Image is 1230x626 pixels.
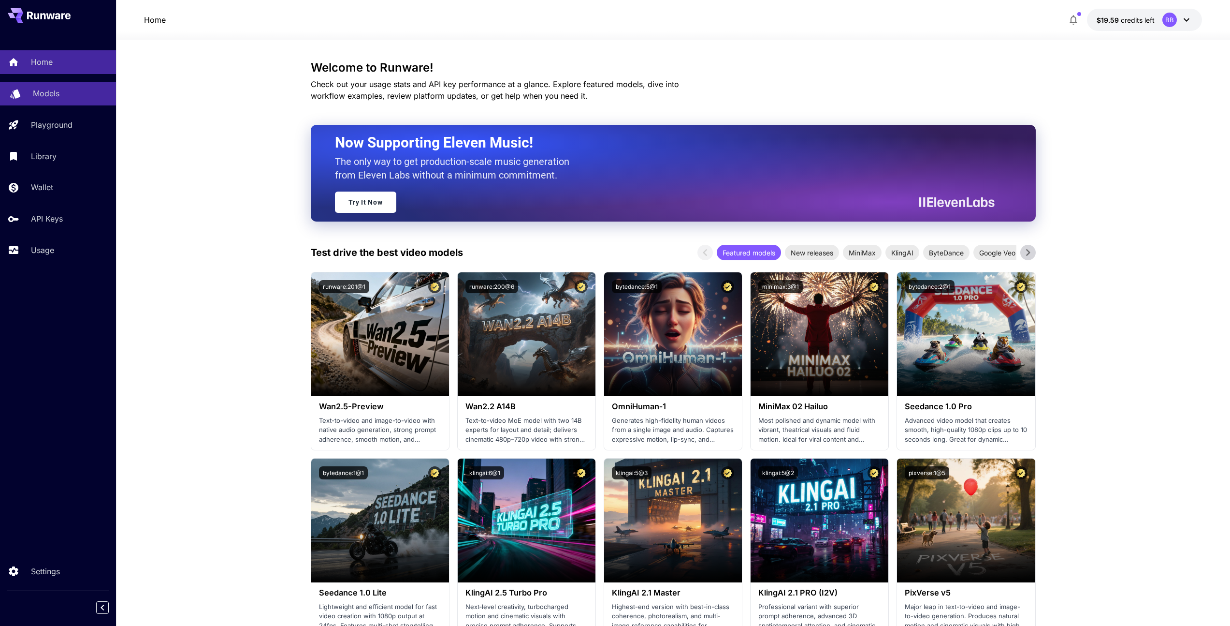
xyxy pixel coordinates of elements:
[311,459,449,582] img: alt
[721,466,734,479] button: Certified Model – Vetted for best performance and includes a commercial license.
[1097,16,1121,24] span: $19.59
[1014,466,1027,479] button: Certified Model – Vetted for best performance and includes a commercial license.
[758,402,881,411] h3: MiniMax 02 Hailuo
[612,466,651,479] button: klingai:5@3
[717,245,781,260] div: Featured models
[905,416,1027,445] p: Advanced video model that creates smooth, high-quality 1080p clips up to 10 seconds long. Great f...
[1162,13,1177,27] div: BB
[96,601,109,614] button: Collapse sidebar
[458,459,595,582] img: alt
[612,416,734,445] p: Generates high-fidelity human videos from a single image and audio. Captures expressive motion, l...
[428,280,441,293] button: Certified Model – Vetted for best performance and includes a commercial license.
[465,588,588,597] h3: KlingAI 2.5 Turbo Pro
[458,272,595,396] img: alt
[717,248,781,258] span: Featured models
[31,213,63,224] p: API Keys
[31,56,53,68] p: Home
[897,459,1035,582] img: alt
[843,248,882,258] span: MiniMax
[905,588,1027,597] h3: PixVerse v5
[885,245,919,260] div: KlingAI
[1014,280,1027,293] button: Certified Model – Vetted for best performance and includes a commercial license.
[335,134,987,152] h2: Now Supporting Eleven Music!
[335,192,396,213] a: Try It Now
[1121,16,1155,24] span: credits left
[31,244,54,256] p: Usage
[751,459,888,582] img: alt
[868,466,881,479] button: Certified Model – Vetted for best performance and includes a commercial license.
[319,416,441,445] p: Text-to-video and image-to-video with native audio generation, strong prompt adherence, smooth mo...
[144,14,166,26] nav: breadcrumb
[785,248,839,258] span: New releases
[758,280,803,293] button: minimax:3@1
[923,248,970,258] span: ByteDance
[31,181,53,193] p: Wallet
[905,466,949,479] button: pixverse:1@5
[31,566,60,577] p: Settings
[465,466,504,479] button: klingai:6@1
[612,588,734,597] h3: KlingAI 2.1 Master
[319,588,441,597] h3: Seedance 1.0 Lite
[575,280,588,293] button: Certified Model – Vetted for best performance and includes a commercial license.
[751,272,888,396] img: alt
[311,245,463,260] p: Test drive the best video models
[465,416,588,445] p: Text-to-video MoE model with two 14B experts for layout and detail; delivers cinematic 480p–720p ...
[1087,9,1202,31] button: $19.58537BB
[575,466,588,479] button: Certified Model – Vetted for best performance and includes a commercial license.
[604,272,742,396] img: alt
[311,61,1036,75] h3: Welcome to Runware!
[319,402,441,411] h3: Wan2.5-Preview
[973,245,1021,260] div: Google Veo
[758,588,881,597] h3: KlingAI 2.1 PRO (I2V)
[465,280,518,293] button: runware:200@6
[868,280,881,293] button: Certified Model – Vetted for best performance and includes a commercial license.
[923,245,970,260] div: ByteDance
[31,150,57,162] p: Library
[973,248,1021,258] span: Google Veo
[311,272,449,396] img: alt
[758,416,881,445] p: Most polished and dynamic model with vibrant, theatrical visuals and fluid motion. Ideal for vira...
[612,280,662,293] button: bytedance:5@1
[319,280,369,293] button: runware:201@1
[31,119,72,131] p: Playground
[758,466,798,479] button: klingai:5@2
[33,88,59,99] p: Models
[1097,15,1155,25] div: $19.58537
[843,245,882,260] div: MiniMax
[335,155,577,182] p: The only way to get production-scale music generation from Eleven Labs without a minimum commitment.
[604,459,742,582] img: alt
[721,280,734,293] button: Certified Model – Vetted for best performance and includes a commercial license.
[103,599,116,616] div: Collapse sidebar
[897,272,1035,396] img: alt
[905,280,955,293] button: bytedance:2@1
[465,402,588,411] h3: Wan2.2 A14B
[612,402,734,411] h3: OmniHuman‑1
[319,466,368,479] button: bytedance:1@1
[885,248,919,258] span: KlingAI
[428,466,441,479] button: Certified Model – Vetted for best performance and includes a commercial license.
[311,79,679,101] span: Check out your usage stats and API key performance at a glance. Explore featured models, dive int...
[905,402,1027,411] h3: Seedance 1.0 Pro
[785,245,839,260] div: New releases
[144,14,166,26] a: Home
